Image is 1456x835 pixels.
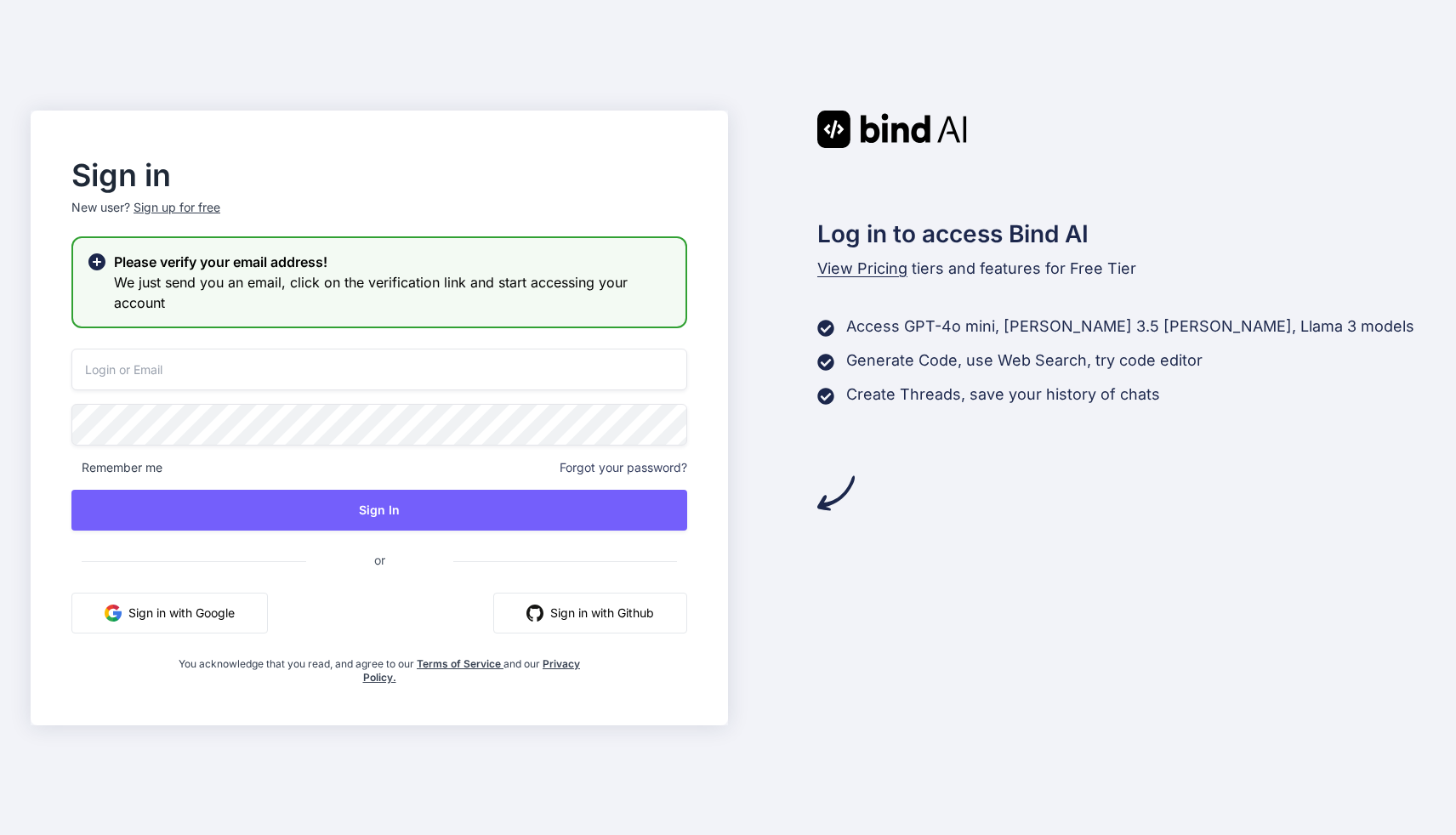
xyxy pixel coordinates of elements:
[71,199,687,236] p: New user?
[493,593,687,633] button: Sign in with Github
[817,259,907,277] span: View Pricing
[817,216,1425,252] h2: Log in to access Bind AI
[114,272,672,313] h3: We just send you an email, click on the verification link and start accessing your account
[846,315,1414,338] p: Access GPT-4o mini, [PERSON_NAME] 3.5 [PERSON_NAME], Llama 3 models
[105,605,122,622] img: google
[817,111,967,148] img: Bind AI logo
[846,349,1203,372] p: Generate Code, use Web Search, try code editor
[306,539,453,581] span: or
[363,657,581,684] a: Privacy Policy.
[817,257,1425,281] p: tiers and features for Free Tier
[71,162,687,189] h2: Sign in
[817,474,855,512] img: arrow
[71,593,268,633] button: Sign in with Google
[526,605,543,622] img: github
[71,349,687,390] input: Login or Email
[114,252,672,272] h2: Please verify your email address!
[71,459,162,476] span: Remember me
[71,490,687,531] button: Sign In
[846,383,1160,406] p: Create Threads, save your history of chats
[417,657,503,670] a: Terms of Service
[134,199,220,216] div: Sign up for free
[560,459,687,476] span: Forgot your password?
[174,647,585,684] div: You acknowledge that you read, and agree to our and our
